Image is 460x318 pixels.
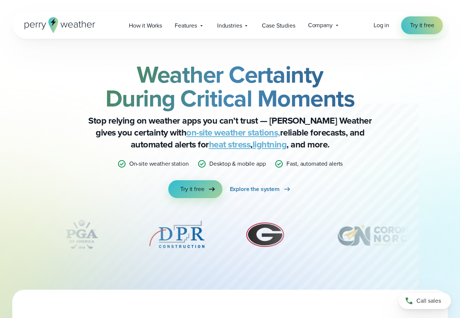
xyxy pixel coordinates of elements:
span: Case Studies [262,21,295,30]
a: lightning [253,138,287,151]
p: Stop relying on weather apps you can’t trust — [PERSON_NAME] Weather gives you certainty with rel... [81,115,379,150]
span: Log in [374,21,389,29]
a: Try it free [168,180,222,198]
p: On-site weather station [129,159,189,168]
a: Call sales [399,293,451,309]
img: PGA.svg [52,216,111,253]
a: Log in [374,21,389,30]
div: slideshow [50,216,410,257]
img: University-of-Georgia.svg [242,216,288,253]
span: Call sales [416,296,441,305]
img: Corona-Norco-Unified-School-District.svg [324,216,430,253]
a: Explore the system [230,180,292,198]
a: Try it free [401,16,443,34]
span: Try it free [180,185,204,194]
a: Case Studies [256,18,301,33]
p: Desktop & mobile app [209,159,266,168]
p: Fast, automated alerts [286,159,343,168]
a: on-site weather stations, [186,126,280,139]
img: DPR-Construction.svg [147,216,207,253]
span: How it Works [129,21,162,30]
span: Industries [217,21,242,30]
a: How it Works [123,18,168,33]
span: Explore the system [230,185,280,194]
span: Try it free [410,21,434,30]
div: 5 of 12 [147,216,207,253]
div: 4 of 12 [52,216,111,253]
span: Company [308,21,333,30]
a: heat stress [209,138,251,151]
div: 6 of 12 [242,216,288,253]
span: Features [175,21,197,30]
strong: Weather Certainty During Critical Moments [105,57,355,116]
div: 7 of 12 [324,216,430,253]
